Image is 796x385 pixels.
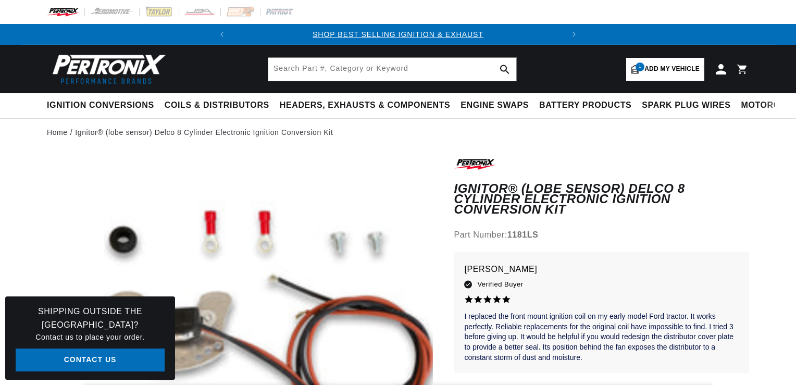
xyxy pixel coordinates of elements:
span: Spark Plug Wires [642,100,730,111]
span: Ignition Conversions [47,100,154,111]
p: I replaced the front mount ignition coil on my early model Ford tractor. It works perfectly. Reli... [464,312,739,363]
a: Home [47,127,68,138]
a: SHOP BEST SELLING IGNITION & EXHAUST [313,30,483,39]
span: Engine Swaps [461,100,529,111]
h3: Shipping Outside the [GEOGRAPHIC_DATA]? [16,305,165,331]
summary: Coils & Distributors [159,93,275,118]
strong: 1181LS [507,230,539,239]
span: Coils & Distributors [165,100,269,111]
a: 1Add my vehicle [626,58,704,81]
p: [PERSON_NAME] [464,262,739,277]
h1: Ignitor® (lobe sensor) Delco 8 Cylinder Electronic Ignition Conversion Kit [454,183,749,215]
p: Contact us to place your order. [16,331,165,343]
nav: breadcrumbs [47,127,749,138]
summary: Battery Products [534,93,637,118]
span: Verified Buyer [477,279,523,290]
button: Translation missing: en.sections.announcements.previous_announcement [212,24,232,45]
div: Part Number: [454,228,749,242]
a: Ignitor® (lobe sensor) Delco 8 Cylinder Electronic Ignition Conversion Kit [75,127,333,138]
div: 1 of 2 [232,29,564,40]
span: Headers, Exhausts & Components [280,100,450,111]
summary: Spark Plug Wires [637,93,736,118]
button: Translation missing: en.sections.announcements.next_announcement [564,24,584,45]
span: 1 [636,63,644,71]
summary: Ignition Conversions [47,93,159,118]
span: Battery Products [539,100,631,111]
div: Announcement [232,29,564,40]
summary: Headers, Exhausts & Components [275,93,455,118]
input: Search Part #, Category or Keyword [268,58,516,81]
button: search button [493,58,516,81]
a: Contact Us [16,349,165,372]
img: Pertronix [47,51,167,87]
slideshow-component: Translation missing: en.sections.announcements.announcement_bar [21,24,775,45]
span: Add my vehicle [644,64,700,74]
summary: Engine Swaps [455,93,534,118]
